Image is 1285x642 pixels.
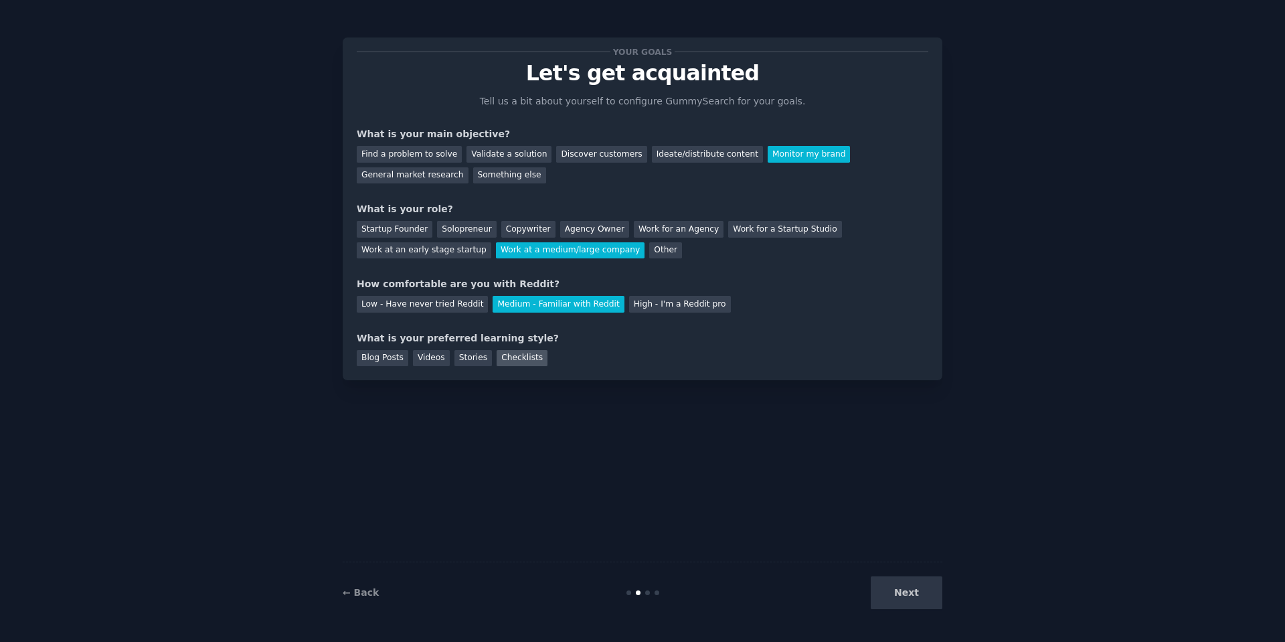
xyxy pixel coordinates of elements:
[357,277,928,291] div: How comfortable are you with Reddit?
[343,587,379,598] a: ← Back
[560,221,629,238] div: Agency Owner
[497,350,547,367] div: Checklists
[413,350,450,367] div: Videos
[473,167,546,184] div: Something else
[493,296,624,313] div: Medium - Familiar with Reddit
[357,350,408,367] div: Blog Posts
[649,242,682,259] div: Other
[357,62,928,85] p: Let's get acquainted
[357,296,488,313] div: Low - Have never tried Reddit
[357,221,432,238] div: Startup Founder
[357,127,928,141] div: What is your main objective?
[357,167,468,184] div: General market research
[629,296,731,313] div: High - I'm a Reddit pro
[357,146,462,163] div: Find a problem to solve
[728,221,841,238] div: Work for a Startup Studio
[634,221,723,238] div: Work for an Agency
[357,202,928,216] div: What is your role?
[466,146,551,163] div: Validate a solution
[556,146,647,163] div: Discover customers
[496,242,645,259] div: Work at a medium/large company
[474,94,811,108] p: Tell us a bit about yourself to configure GummySearch for your goals.
[357,331,928,345] div: What is your preferred learning style?
[357,242,491,259] div: Work at an early stage startup
[454,350,492,367] div: Stories
[610,45,675,59] span: Your goals
[652,146,763,163] div: Ideate/distribute content
[437,221,496,238] div: Solopreneur
[768,146,850,163] div: Monitor my brand
[501,221,555,238] div: Copywriter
